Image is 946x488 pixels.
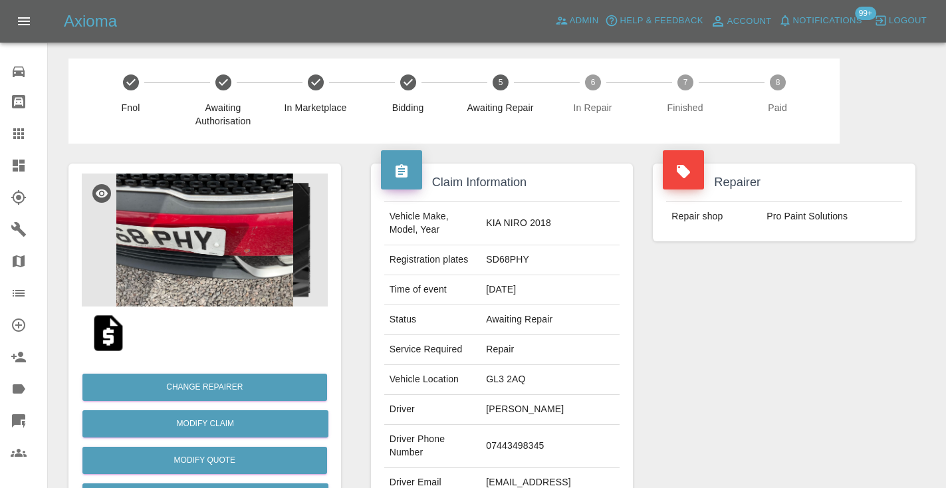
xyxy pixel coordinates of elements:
span: In Marketplace [275,101,356,114]
td: 07443498345 [481,425,620,468]
span: Logout [889,13,927,29]
td: Vehicle Location [384,365,481,395]
a: Admin [552,11,602,31]
span: In Repair [552,101,634,114]
button: Open drawer [8,5,40,37]
td: Status [384,305,481,335]
td: Repair [481,335,620,365]
td: Repair shop [666,202,761,231]
td: Driver [384,395,481,425]
button: Modify Quote [82,447,327,474]
a: Modify Claim [82,410,328,437]
span: 99+ [855,7,876,20]
img: 18705d32-4f36-4413-a800-9754c9ee1885 [82,174,328,306]
span: Help & Feedback [620,13,703,29]
td: SD68PHY [481,245,620,275]
td: Registration plates [384,245,481,275]
span: Notifications [793,13,862,29]
h5: Axioma [64,11,117,32]
button: Logout [871,11,930,31]
span: Bidding [367,101,449,114]
td: [PERSON_NAME] [481,395,620,425]
td: Pro Paint Solutions [761,202,902,231]
button: Notifications [775,11,866,31]
span: Paid [737,101,818,114]
td: Vehicle Make, Model, Year [384,202,481,245]
td: KIA NIRO 2018 [481,202,620,245]
img: qt_1S68K8A4aDea5wMjiAEFCNeL [87,312,130,354]
span: Admin [570,13,599,29]
td: Driver Phone Number [384,425,481,468]
button: Help & Feedback [602,11,706,31]
text: 6 [590,78,595,87]
td: Service Required [384,335,481,365]
span: Fnol [90,101,172,114]
text: 7 [683,78,687,87]
h4: Claim Information [381,174,624,191]
td: Time of event [384,275,481,305]
td: Awaiting Repair [481,305,620,335]
td: GL3 2AQ [481,365,620,395]
a: Account [707,11,775,32]
span: Awaiting Repair [459,101,541,114]
span: Finished [644,101,726,114]
span: Awaiting Authorisation [182,101,264,128]
h4: Repairer [663,174,905,191]
text: 8 [775,78,780,87]
td: [DATE] [481,275,620,305]
text: 5 [498,78,503,87]
button: Change Repairer [82,374,327,401]
span: Account [727,14,772,29]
